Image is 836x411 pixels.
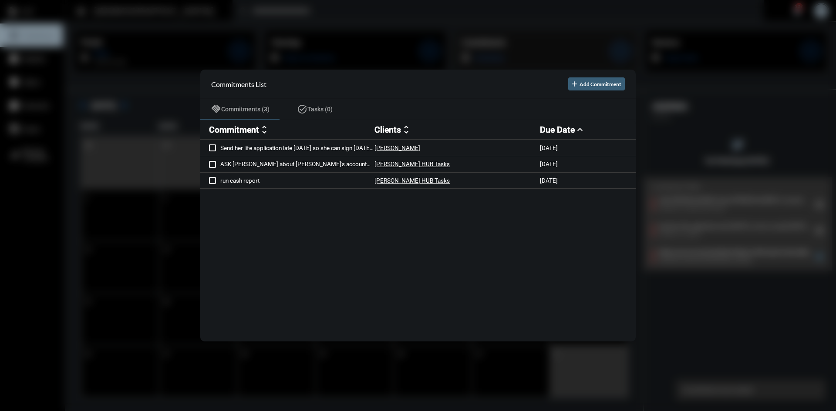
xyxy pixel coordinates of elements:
[221,106,270,113] span: Commitments (3)
[570,80,579,88] mat-icon: add
[211,80,266,88] h2: Commitments List
[374,160,450,167] p: [PERSON_NAME] HUB Tasks
[575,124,585,135] mat-icon: expand_less
[374,125,401,135] h2: Clients
[209,125,259,135] h2: Commitment
[220,177,374,184] p: run cash report
[307,106,333,113] span: Tasks (0)
[540,177,558,184] p: [DATE]
[220,144,374,151] p: Send her life application late [DATE] so she can sign [DATE] AM
[374,144,420,151] p: [PERSON_NAME]
[540,144,558,151] p: [DATE]
[297,104,307,114] mat-icon: task_alt
[259,124,270,135] mat-icon: unfold_more
[374,177,450,184] p: [PERSON_NAME] HUB Tasks
[211,104,221,114] mat-icon: handshake
[220,160,374,167] p: ASK [PERSON_NAME] about [PERSON_NAME]'s account task
[568,77,625,90] button: Add Commitment
[540,125,575,135] h2: Due Date
[540,160,558,167] p: [DATE]
[401,124,411,135] mat-icon: unfold_more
